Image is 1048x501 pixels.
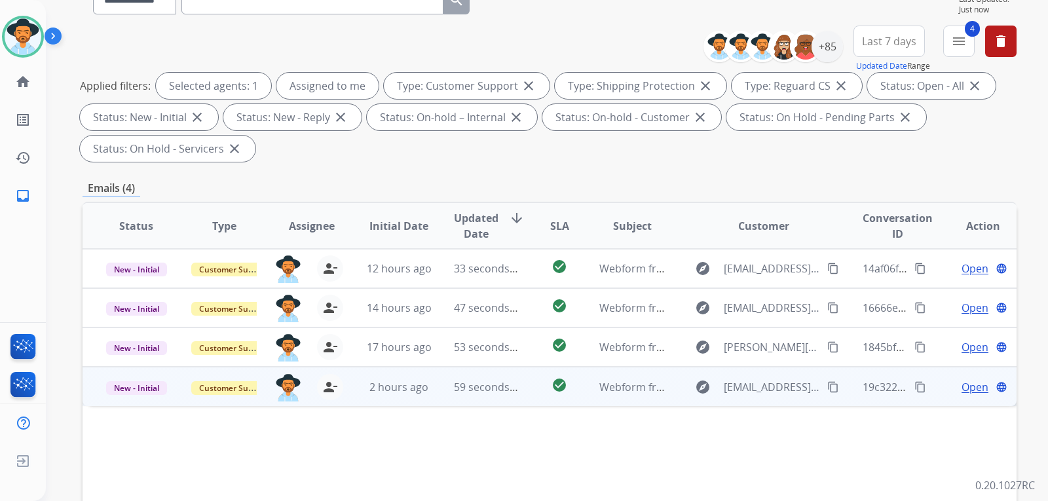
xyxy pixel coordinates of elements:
mat-icon: close [333,109,348,125]
mat-icon: language [996,263,1007,274]
mat-icon: close [508,109,524,125]
span: Open [962,379,988,395]
mat-icon: explore [695,339,711,355]
p: 0.20.1027RC [975,477,1035,493]
span: 4 [965,21,980,37]
span: Webform from [EMAIL_ADDRESS][DOMAIN_NAME] on [DATE] [599,380,896,394]
div: Status: On Hold - Pending Parts [726,104,926,130]
span: Open [962,339,988,355]
span: SLA [550,218,569,234]
div: Selected agents: 1 [156,73,271,99]
span: Subject [613,218,652,234]
span: Customer [738,218,789,234]
span: New - Initial [106,263,167,276]
img: agent-avatar [275,374,301,401]
span: Customer Support [191,381,276,395]
mat-icon: content_copy [914,381,926,393]
mat-icon: check_circle [552,337,567,353]
mat-icon: arrow_downward [509,210,525,226]
mat-icon: content_copy [827,381,839,393]
th: Action [929,203,1017,249]
div: Status: Open - All [867,73,996,99]
span: 47 seconds ago [454,301,531,315]
mat-icon: person_remove [322,339,338,355]
mat-icon: inbox [15,188,31,204]
span: Customer Support [191,302,276,316]
mat-icon: close [967,78,982,94]
span: New - Initial [106,341,167,355]
mat-icon: language [996,381,1007,393]
mat-icon: person_remove [322,300,338,316]
span: [EMAIL_ADDRESS][DOMAIN_NAME] [724,261,819,276]
span: Just now [959,5,1017,15]
span: Range [856,60,930,71]
span: Webform from [EMAIL_ADDRESS][DOMAIN_NAME] on [DATE] [599,301,896,315]
mat-icon: close [897,109,913,125]
img: agent-avatar [275,295,301,322]
span: Initial Date [369,218,428,234]
span: Type [212,218,236,234]
img: avatar [5,18,41,55]
mat-icon: home [15,74,31,90]
mat-icon: content_copy [914,302,926,314]
button: Last 7 days [853,26,925,57]
span: 14 hours ago [367,301,432,315]
mat-icon: content_copy [827,341,839,353]
span: [EMAIL_ADDRESS][DOMAIN_NAME] [724,379,819,395]
span: [PERSON_NAME][EMAIL_ADDRESS][PERSON_NAME][DOMAIN_NAME] [724,339,819,355]
mat-icon: person_remove [322,261,338,276]
span: 17 hours ago [367,340,432,354]
span: Assignee [289,218,335,234]
span: Customer Support [191,341,276,355]
span: Customer Support [191,263,276,276]
mat-icon: language [996,302,1007,314]
div: +85 [812,31,843,62]
span: 59 seconds ago [454,380,531,394]
mat-icon: content_copy [914,263,926,274]
mat-icon: list_alt [15,112,31,128]
mat-icon: explore [695,379,711,395]
div: Status: On-hold - Customer [542,104,721,130]
mat-icon: close [521,78,536,94]
span: Open [962,261,988,276]
mat-icon: content_copy [914,341,926,353]
mat-icon: close [227,141,242,157]
div: Type: Reguard CS [732,73,862,99]
mat-icon: explore [695,261,711,276]
mat-icon: delete [993,33,1009,49]
span: 33 seconds ago [454,261,531,276]
mat-icon: content_copy [827,302,839,314]
span: Updated Date [454,210,498,242]
span: 12 hours ago [367,261,432,276]
img: agent-avatar [275,255,301,283]
div: Type: Customer Support [384,73,550,99]
mat-icon: person_remove [322,379,338,395]
mat-icon: close [698,78,713,94]
button: 4 [943,26,975,57]
img: agent-avatar [275,334,301,362]
div: Status: New - Initial [80,104,218,130]
span: Webform from [EMAIL_ADDRESS][DOMAIN_NAME] on [DATE] [599,261,896,276]
div: Status: New - Reply [223,104,362,130]
span: [EMAIL_ADDRESS][DOMAIN_NAME] [724,300,819,316]
mat-icon: language [996,341,1007,353]
mat-icon: history [15,150,31,166]
div: Type: Shipping Protection [555,73,726,99]
span: New - Initial [106,302,167,316]
span: New - Initial [106,381,167,395]
mat-icon: check_circle [552,377,567,393]
div: Assigned to me [276,73,379,99]
mat-icon: explore [695,300,711,316]
div: Status: On Hold - Servicers [80,136,255,162]
p: Emails (4) [83,180,140,196]
p: Applied filters: [80,78,151,94]
mat-icon: content_copy [827,263,839,274]
span: Last 7 days [862,39,916,44]
mat-icon: close [189,109,205,125]
mat-icon: menu [951,33,967,49]
span: Status [119,218,153,234]
span: Open [962,300,988,316]
span: 2 hours ago [369,380,428,394]
mat-icon: close [692,109,708,125]
span: 53 seconds ago [454,340,531,354]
